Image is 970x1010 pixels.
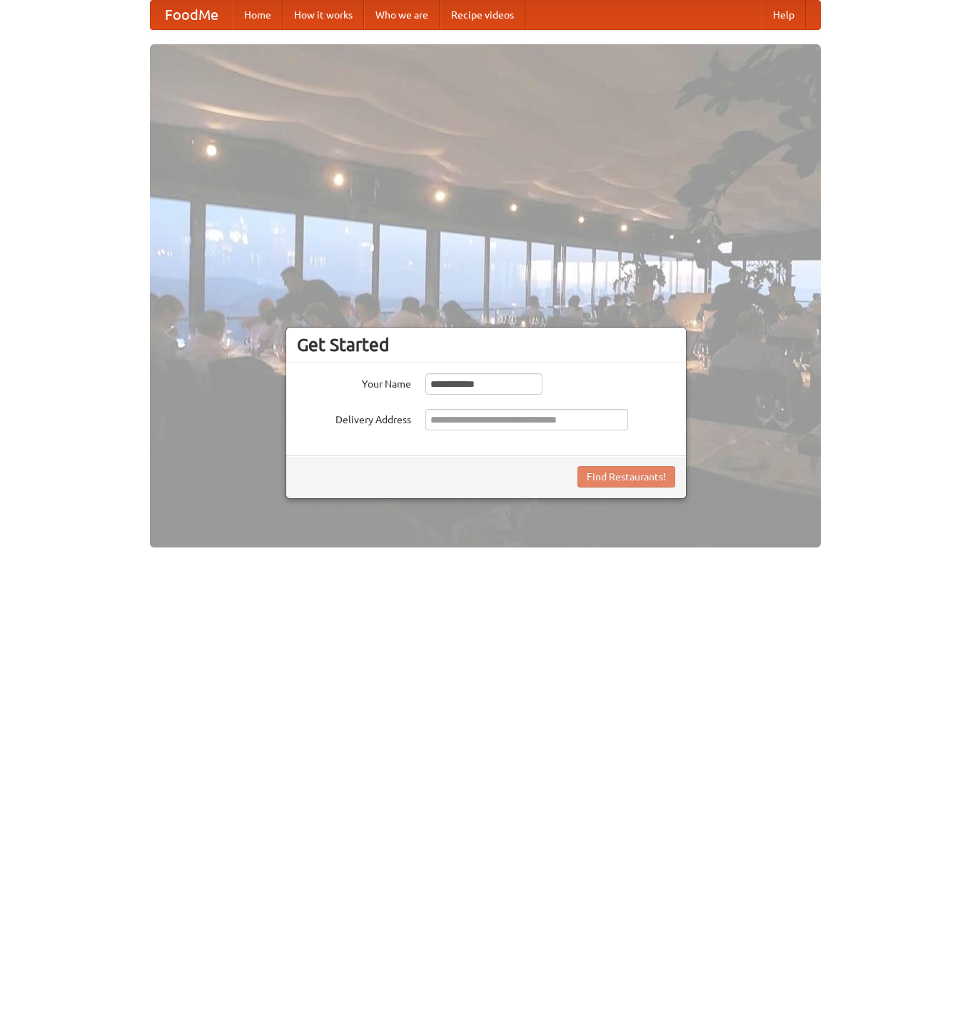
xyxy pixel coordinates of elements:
[297,334,675,355] h3: Get Started
[762,1,806,29] a: Help
[233,1,283,29] a: Home
[297,373,411,391] label: Your Name
[364,1,440,29] a: Who we are
[151,1,233,29] a: FoodMe
[297,409,411,427] label: Delivery Address
[283,1,364,29] a: How it works
[440,1,525,29] a: Recipe videos
[577,466,675,488] button: Find Restaurants!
